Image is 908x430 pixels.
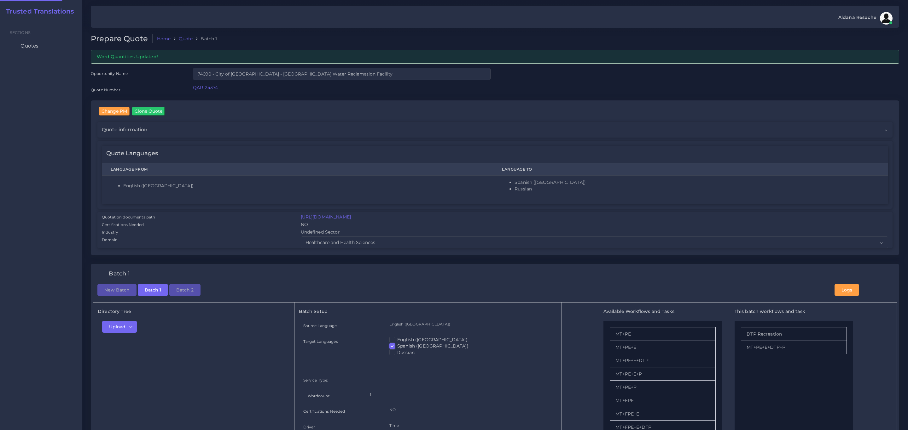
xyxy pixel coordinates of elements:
li: MT+FPE [610,394,716,407]
li: MT+PE+E+DTP+P [741,341,847,354]
div: NO [296,221,893,229]
label: Industry [102,229,118,235]
a: Trusted Translations [2,8,74,15]
div: Undefined Sector [296,229,893,236]
label: Opportunity Name [91,71,128,76]
h5: Directory Tree [98,309,289,314]
label: Source Language [303,323,337,328]
input: Clone Quote [132,107,165,115]
a: Home [157,36,171,42]
th: Language To [493,163,888,176]
span: Sections [10,30,31,35]
li: MT+PE+P [610,381,716,394]
a: Aldana Resucheavatar [835,12,895,25]
li: Russian [515,186,879,192]
p: Time [389,422,553,429]
label: Spanish ([GEOGRAPHIC_DATA]) [397,343,469,349]
label: Quote Number [91,87,120,93]
li: English ([GEOGRAPHIC_DATA]) [123,183,484,189]
li: Batch 1 [193,36,217,42]
button: Upload [102,321,137,333]
label: Domain [102,237,118,243]
p: English ([GEOGRAPHIC_DATA]) [389,321,553,327]
label: English ([GEOGRAPHIC_DATA]) [397,337,468,343]
li: DTP Recreation [741,327,847,341]
label: Certifications Needed [303,409,345,414]
a: QAR124374 [193,85,218,90]
label: Service Type: [303,377,329,383]
label: Russian [397,349,415,356]
p: NO [389,406,553,413]
h5: This batch workflows and task [735,309,853,314]
h5: Batch Setup [299,309,557,314]
a: [URL][DOMAIN_NAME] [301,214,351,220]
label: Quotation documents path [102,214,155,220]
button: New Batch [97,284,137,296]
button: Batch 2 [169,284,201,296]
th: Language From [102,163,493,176]
h5: Available Workflows and Tasks [603,309,722,314]
a: Batch 2 [169,287,201,292]
input: Change PM [99,107,130,115]
label: Target Languages [303,339,338,344]
button: Logs [835,284,859,296]
div: Quote information [97,122,893,138]
li: Spanish ([GEOGRAPHIC_DATA]) [515,179,879,186]
li: MT+PE [610,327,716,341]
li: MT+PE+E+P [610,367,716,381]
h4: Quote Languages [106,150,158,157]
li: MT+PE+E+DTP [610,354,716,367]
div: Word Quantities Updated! [91,50,899,63]
li: MT+FPE+E [610,407,716,421]
p: 1 [370,391,548,398]
h4: Batch 1 [109,270,130,277]
label: Driver [303,424,315,430]
a: Quote [179,36,193,42]
span: Aldana Resuche [838,15,876,20]
h2: Prepare Quote [91,34,153,43]
label: Wordcount [308,393,330,399]
button: Batch 1 [138,284,168,296]
img: avatar [880,12,893,25]
span: Logs [841,287,852,293]
a: Quotes [5,39,77,53]
li: MT+PE+E [610,341,716,354]
span: Quotes [20,42,38,49]
span: Quote information [102,126,147,133]
label: Certifications Needed [102,222,144,228]
a: New Batch [97,287,137,292]
a: Batch 1 [138,287,168,292]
